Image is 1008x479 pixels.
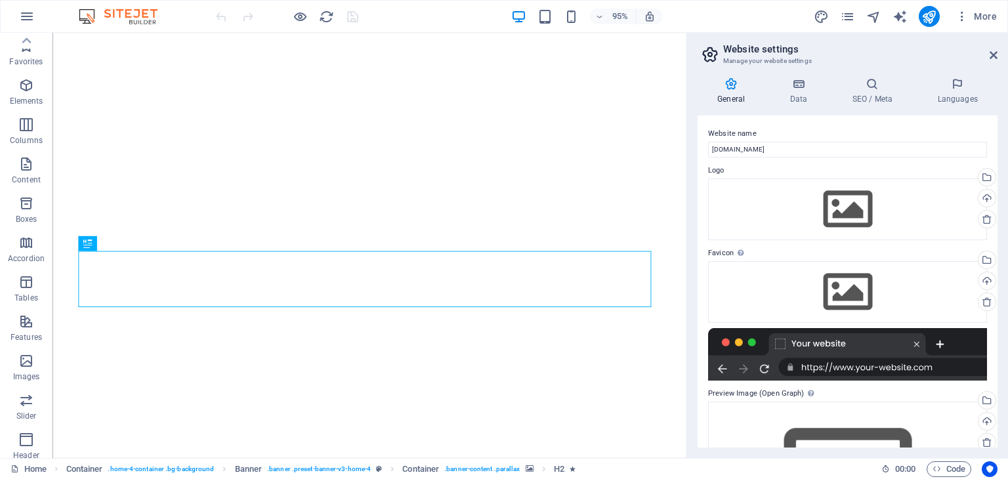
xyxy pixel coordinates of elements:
[698,77,770,105] h4: General
[840,9,855,24] i: Pages (Ctrl+Alt+S)
[723,55,971,67] h3: Manage your website settings
[866,9,881,24] i: Navigator
[9,56,43,67] p: Favorites
[108,461,214,477] span: . home-4-container .bg-background
[16,214,37,224] p: Boxes
[895,461,915,477] span: 00 00
[13,450,39,461] p: Header
[8,253,45,264] p: Accordion
[66,461,103,477] span: Click to select. Double-click to edit
[10,461,47,477] a: Click to cancel selection. Double-click to open Pages
[610,9,631,24] h6: 95%
[526,465,534,472] i: This element contains a background
[292,9,308,24] button: Click here to leave preview mode and continue editing
[708,142,987,157] input: Name...
[723,43,997,55] h2: Website settings
[235,461,262,477] span: Click to select. Double-click to edit
[881,461,916,477] h6: Session time
[892,9,908,24] button: text_generator
[866,9,882,24] button: navigator
[708,386,987,402] label: Preview Image (Open Graph)
[917,77,997,105] h4: Languages
[10,332,42,343] p: Features
[644,10,656,22] i: On resize automatically adjust zoom level to fit chosen device.
[708,245,987,261] label: Favicon
[376,465,382,472] i: This element is a customizable preset
[904,464,906,474] span: :
[10,135,43,146] p: Columns
[267,461,371,477] span: . banner .preset-banner-v3-home-4
[927,461,971,477] button: Code
[950,6,1002,27] button: More
[10,96,43,106] p: Elements
[919,6,940,27] button: publish
[933,461,965,477] span: Code
[570,465,576,472] i: Element contains an animation
[921,9,936,24] i: Publish
[554,461,564,477] span: Click to select. Double-click to edit
[708,178,987,240] div: Select files from the file manager, stock photos, or upload file(s)
[75,9,174,24] img: Editor Logo
[708,163,987,178] label: Logo
[708,261,987,323] div: Select files from the file manager, stock photos, or upload file(s)
[955,10,997,23] span: More
[12,175,41,185] p: Content
[13,371,40,382] p: Images
[814,9,829,24] i: Design (Ctrl+Alt+Y)
[832,77,917,105] h4: SEO / Meta
[318,9,334,24] button: reload
[16,411,37,421] p: Slider
[982,461,997,477] button: Usercentrics
[814,9,829,24] button: design
[770,77,832,105] h4: Data
[708,126,987,142] label: Website name
[319,9,334,24] i: Reload page
[840,9,856,24] button: pages
[14,293,38,303] p: Tables
[590,9,637,24] button: 95%
[892,9,908,24] i: AI Writer
[402,461,439,477] span: Click to select. Double-click to edit
[444,461,520,477] span: . banner-content .parallax
[66,461,576,477] nav: breadcrumb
